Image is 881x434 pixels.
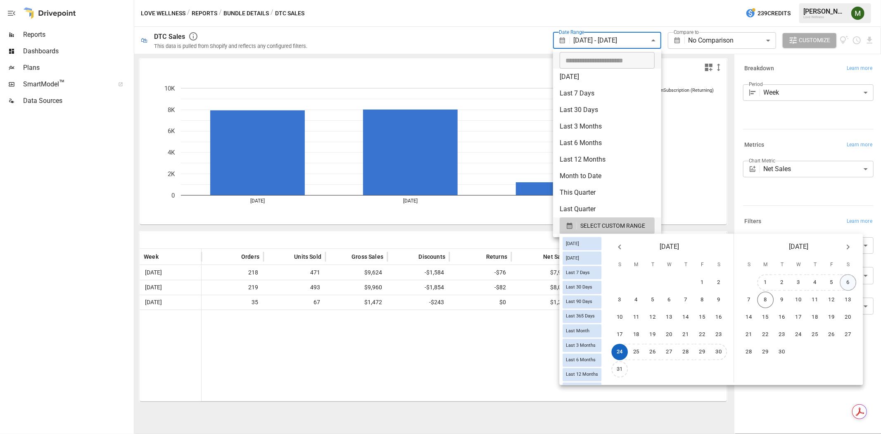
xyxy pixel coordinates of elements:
[563,382,601,396] div: Last Year
[791,327,807,343] button: 24
[840,309,857,326] button: 20
[661,309,678,326] button: 13
[563,324,601,338] div: Last Month
[645,327,661,343] button: 19
[841,257,855,274] span: Saturday
[824,292,840,308] button: 12
[560,217,655,234] button: SELECT CUSTOM RANGE
[628,292,645,308] button: 4
[807,292,824,308] button: 11
[563,299,596,305] span: Last 90 Days
[563,281,601,294] div: Last 30 Days
[774,257,789,274] span: Tuesday
[711,344,727,360] button: 30
[612,344,628,360] button: 24
[645,309,661,326] button: 12
[711,309,727,326] button: 16
[789,241,808,253] span: [DATE]
[840,327,857,343] button: 27
[660,241,679,253] span: [DATE]
[553,135,661,151] li: Last 6 Months
[563,372,601,377] span: Last 12 Months
[711,274,727,291] button: 2
[774,309,791,326] button: 16
[807,327,824,343] button: 25
[791,257,806,274] span: Wednesday
[807,309,824,326] button: 18
[741,344,758,360] button: 28
[695,257,710,274] span: Friday
[612,257,627,274] span: Sunday
[563,266,601,279] div: Last 7 Days
[563,353,601,367] div: Last 6 Months
[678,257,693,274] span: Thursday
[553,69,661,85] li: [DATE]
[741,327,758,343] button: 21
[612,327,628,343] button: 17
[563,285,596,290] span: Last 30 Days
[563,328,593,334] span: Last Month
[661,292,678,308] button: 6
[661,327,678,343] button: 20
[694,344,711,360] button: 29
[824,327,840,343] button: 26
[661,344,678,360] button: 27
[629,257,644,274] span: Monday
[678,309,694,326] button: 14
[791,274,807,291] button: 3
[628,327,645,343] button: 18
[563,237,601,250] div: [DATE]
[563,270,593,275] span: Last 7 Days
[563,358,599,363] span: Last 6 Months
[694,274,711,291] button: 1
[694,327,711,343] button: 22
[628,309,645,326] button: 11
[563,255,582,261] span: [DATE]
[807,257,822,274] span: Thursday
[741,292,758,308] button: 7
[758,292,774,308] button: 8
[758,327,774,343] button: 22
[694,309,711,326] button: 15
[711,257,726,274] span: Saturday
[741,257,756,274] span: Sunday
[580,221,645,231] span: SELECT CUSTOM RANGE
[553,85,661,102] li: Last 7 Days
[678,327,694,343] button: 21
[824,274,840,291] button: 5
[840,239,856,255] button: Next month
[678,344,694,360] button: 28
[774,344,791,360] button: 30
[563,310,601,323] div: Last 365 Days
[553,102,661,118] li: Last 30 Days
[563,241,582,246] span: [DATE]
[694,292,711,308] button: 8
[553,118,661,135] li: Last 3 Months
[791,292,807,308] button: 10
[711,327,727,343] button: 23
[824,257,839,274] span: Friday
[840,274,857,291] button: 6
[628,344,645,360] button: 25
[758,309,774,326] button: 15
[553,168,661,184] li: Month to Date
[563,252,601,265] div: [DATE]
[758,344,774,360] button: 29
[758,257,773,274] span: Monday
[791,309,807,326] button: 17
[662,257,677,274] span: Wednesday
[563,295,601,308] div: Last 90 Days
[612,309,628,326] button: 10
[774,292,791,308] button: 9
[563,314,598,319] span: Last 365 Days
[774,327,791,343] button: 23
[611,239,628,255] button: Previous month
[645,344,661,360] button: 26
[678,292,694,308] button: 7
[612,361,628,378] button: 31
[807,274,824,291] button: 4
[758,274,774,291] button: 1
[645,257,660,274] span: Tuesday
[553,201,661,217] li: Last Quarter
[645,292,661,308] button: 5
